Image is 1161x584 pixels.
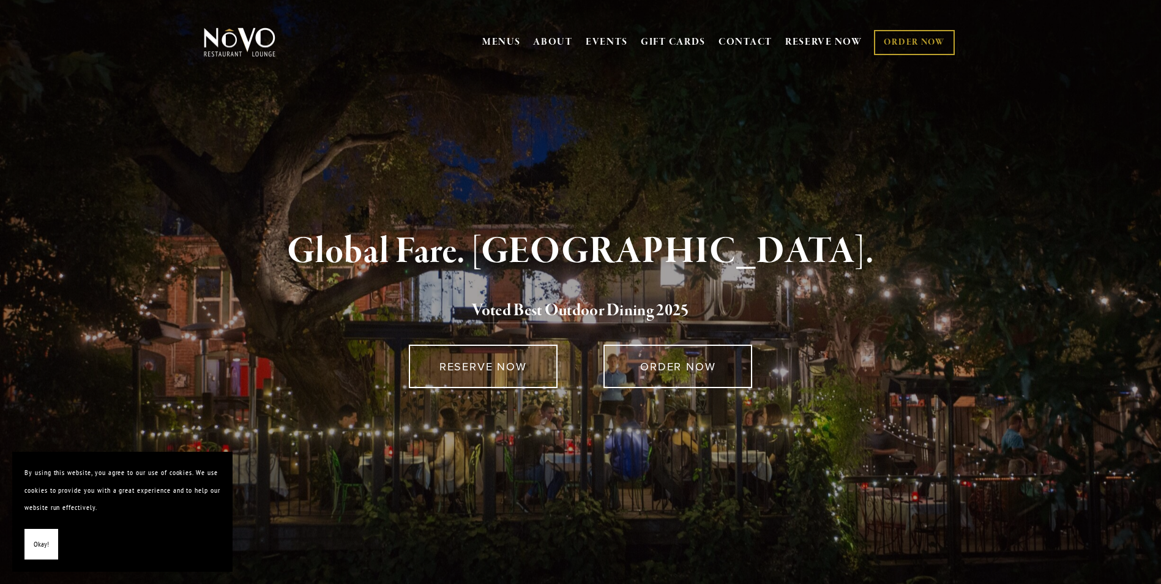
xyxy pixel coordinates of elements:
span: Okay! [34,536,49,553]
a: EVENTS [586,36,628,48]
a: GIFT CARDS [641,31,706,54]
a: ABOUT [533,36,573,48]
p: By using this website, you agree to our use of cookies. We use cookies to provide you with a grea... [24,464,220,517]
a: ORDER NOW [874,30,954,55]
a: CONTACT [719,31,772,54]
a: ORDER NOW [603,345,752,388]
h2: 5 [224,298,938,324]
section: Cookie banner [12,452,233,572]
img: Novo Restaurant &amp; Lounge [201,27,278,58]
a: Voted Best Outdoor Dining 202 [472,300,681,323]
a: RESERVE NOW [409,345,558,388]
a: MENUS [482,36,521,48]
strong: Global Fare. [GEOGRAPHIC_DATA]. [287,228,874,275]
button: Okay! [24,529,58,560]
a: RESERVE NOW [785,31,862,54]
